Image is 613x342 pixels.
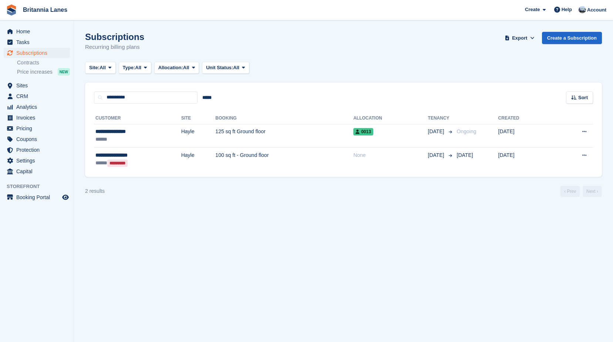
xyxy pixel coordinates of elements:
span: All [100,64,106,71]
p: Recurring billing plans [85,43,144,51]
span: Settings [16,155,61,166]
span: Subscriptions [16,48,61,58]
button: Unit Status: All [202,62,249,74]
span: CRM [16,91,61,101]
span: Ongoing [457,128,476,134]
span: Invoices [16,113,61,123]
th: Created [498,113,553,124]
a: Preview store [61,193,70,202]
span: Sites [16,80,61,91]
button: Export [503,32,536,44]
td: 125 sq ft Ground floor [215,124,353,148]
td: Hayle [181,148,216,171]
span: Help [562,6,572,13]
span: Coupons [16,134,61,144]
img: John Millership [579,6,586,13]
span: Pricing [16,123,61,134]
span: [DATE] [428,151,446,159]
span: Protection [16,145,61,155]
a: menu [4,48,70,58]
span: 0013 [353,128,373,135]
span: Export [512,34,527,42]
div: 2 results [85,187,105,195]
span: [DATE] [457,152,473,158]
span: Analytics [16,102,61,112]
th: Site [181,113,216,124]
span: All [233,64,239,71]
span: Price increases [17,68,53,76]
button: Type: All [119,62,151,74]
td: 100 sq ft - Ground floor [215,148,353,171]
th: Booking [215,113,353,124]
span: Sort [578,94,588,101]
span: Tasks [16,37,61,47]
a: menu [4,166,70,177]
a: menu [4,113,70,123]
span: Storefront [7,183,74,190]
a: Previous [560,186,580,197]
a: menu [4,155,70,166]
img: stora-icon-8386f47178a22dfd0bd8f6a31ec36ba5ce8667c1dd55bd0f319d3a0aa187defe.svg [6,4,17,16]
td: Hayle [181,124,216,148]
nav: Page [559,186,603,197]
span: Site: [89,64,100,71]
a: Contracts [17,59,70,66]
span: All [183,64,189,71]
a: menu [4,123,70,134]
span: Capital [16,166,61,177]
span: Type: [123,64,135,71]
a: menu [4,26,70,37]
th: Tenancy [428,113,454,124]
button: Site: All [85,62,116,74]
h1: Subscriptions [85,32,144,42]
th: Customer [94,113,181,124]
a: menu [4,37,70,47]
span: Allocation: [158,64,183,71]
span: Booking Portal [16,192,61,202]
a: Price increases NEW [17,68,70,76]
a: menu [4,145,70,155]
div: NEW [58,68,70,76]
a: menu [4,91,70,101]
th: Allocation [353,113,428,124]
span: Account [587,6,606,14]
span: Home [16,26,61,37]
div: None [353,151,428,159]
span: Unit Status: [206,64,233,71]
a: menu [4,102,70,112]
a: Britannia Lanes [20,4,70,16]
td: [DATE] [498,148,553,171]
span: [DATE] [428,128,446,135]
button: Allocation: All [154,62,199,74]
a: menu [4,134,70,144]
td: [DATE] [498,124,553,148]
a: Create a Subscription [542,32,602,44]
a: Next [583,186,602,197]
a: menu [4,80,70,91]
a: menu [4,192,70,202]
span: All [135,64,141,71]
span: Create [525,6,540,13]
